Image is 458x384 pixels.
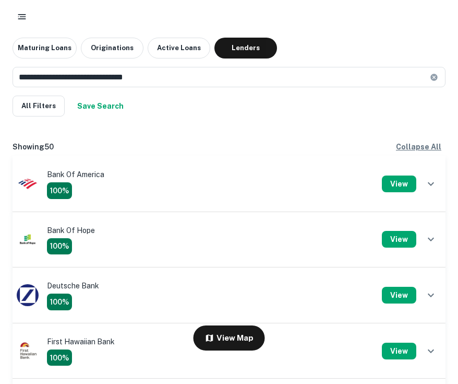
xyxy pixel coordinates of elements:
button: show more [420,341,441,362]
button: show more [420,229,441,250]
button: View [382,343,416,359]
img: picture [17,284,39,306]
img: picture [17,340,39,362]
button: View [382,231,416,248]
button: Lenders [214,38,277,59]
button: show more [420,173,441,194]
div: First Hawaiian Bank [47,336,115,366]
img: picture [17,173,39,195]
button: Active Loans [148,38,210,59]
div: Bank Of America [47,169,104,199]
button: View Map [194,325,265,351]
div: Capitalize uses an advanced AI algorithm to match your search with the best lender. The match sco... [47,238,72,255]
button: View [382,176,416,192]
div: Capitalize uses an advanced AI algorithm to match your search with the best lender. The match sco... [47,294,72,310]
button: View [382,287,416,304]
iframe: Chat Widget [406,300,458,351]
button: Collapse All [392,137,445,156]
button: Originations [81,38,143,59]
button: Maturing Loans [13,38,77,59]
button: Save your search to get updates of matches that match your search criteria. [73,96,128,117]
div: Capitalize uses an advanced AI algorithm to match your search with the best lender. The match sco... [47,350,72,366]
h6: Showing 50 [13,141,54,153]
button: All Filters [13,96,65,117]
button: show more [420,285,441,306]
div: Bank Of Hope [47,225,95,255]
div: Capitalize uses an advanced AI algorithm to match your search with the best lender. The match sco... [47,182,72,199]
div: Deutsche Bank [47,280,99,310]
img: picture [17,228,39,250]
